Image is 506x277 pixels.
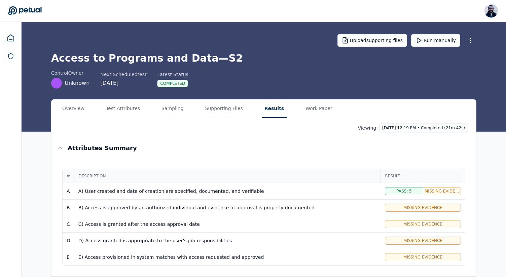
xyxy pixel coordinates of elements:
[385,173,461,179] span: Result
[337,34,407,47] button: Uploadsupporting files
[403,221,442,227] span: Missing Evidence
[51,70,89,76] div: control Owner
[51,52,476,64] h1: Access to Programs and Data — S2
[203,100,246,118] button: Supporting Files
[411,34,460,47] button: Run manually
[63,200,74,216] td: B
[100,71,146,78] div: Next Scheduled test
[63,216,74,233] td: C
[63,183,74,200] td: A
[68,143,137,153] h3: Attributes summary
[157,71,188,78] div: Latest Status
[425,188,459,194] span: Missing Evidence: 5
[78,188,377,195] div: A) User created and date of creation are specified, documented, and verifiable
[396,188,411,194] span: Pass: 5
[159,100,186,118] button: Sampling
[3,49,18,64] a: SOC 1 Reports
[103,100,143,118] button: Test Attributes
[379,124,468,132] button: [DATE] 12:19 PM • Completed (21m 42s)
[63,233,74,249] td: D
[157,80,188,87] div: Completed
[403,205,442,210] span: Missing Evidence
[51,138,476,158] button: Attributes summary
[8,6,42,15] a: Go to Dashboard
[358,125,378,131] p: Viewing:
[78,237,377,244] div: D) Access granted is appropriate to the user's job responsibilities
[464,34,476,46] button: More Options
[78,254,377,261] div: E) Access provisioned in system matches with access requested and approved
[484,4,498,18] img: Roberto Fernandez
[60,100,87,118] button: Overview
[303,100,335,118] button: Work Paper
[403,254,442,260] span: Missing Evidence
[3,30,19,46] a: Dashboard
[100,79,146,87] div: [DATE]
[78,221,377,228] div: C) Access is granted after the access approval date
[67,173,70,179] span: #
[65,79,89,87] span: Unknown
[403,238,442,243] span: Missing Evidence
[78,204,377,211] div: B) Access is approved by an authorized individual and evidence of approval is properly documented
[78,173,376,179] span: Description
[63,249,74,266] td: E
[262,100,287,118] button: Results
